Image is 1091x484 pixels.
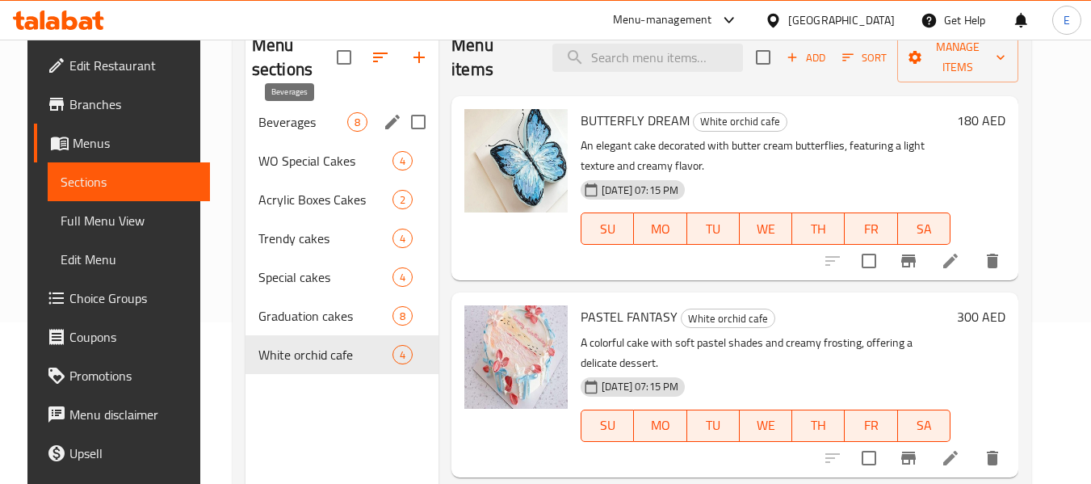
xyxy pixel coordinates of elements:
[245,141,438,180] div: WO Special Cakes4
[34,395,210,434] a: Menu disclaimer
[252,33,337,82] h2: Menu sections
[392,229,413,248] div: items
[451,33,533,82] h2: Menu items
[34,279,210,318] a: Choice Groups
[898,213,950,245] button: SA
[552,44,743,72] input: search
[48,162,210,201] a: Sections
[245,219,438,258] div: Trendy cakes4
[464,109,568,213] img: BUTTERFLY DREAM
[581,213,634,245] button: SU
[640,217,680,241] span: MO
[613,11,712,30] div: Menu-management
[392,306,413,326] div: items
[845,213,897,245] button: FR
[392,190,413,209] div: items
[361,38,400,77] span: Sort sections
[245,103,438,141] div: Beverages8edit
[73,133,197,153] span: Menus
[393,270,412,285] span: 4
[746,217,786,241] span: WE
[973,242,1012,280] button: delete
[258,229,392,248] div: Trendy cakes
[941,251,960,271] a: Edit menu item
[799,217,838,241] span: TH
[34,318,210,356] a: Coupons
[258,306,392,326] span: Graduation cakes
[740,213,792,245] button: WE
[258,151,392,170] span: WO Special Cakes
[634,213,686,245] button: MO
[347,112,367,132] div: items
[245,258,438,297] div: Special cakes4
[393,309,412,324] span: 8
[842,48,887,67] span: Sort
[595,379,685,394] span: [DATE] 07:15 PM
[380,110,405,134] button: edit
[910,37,1005,78] span: Manage items
[258,345,392,364] span: White orchid cafe
[941,448,960,468] a: Edit menu item
[245,180,438,219] div: Acrylic Boxes Cakes2
[245,335,438,374] div: White orchid cafe4
[792,410,845,442] button: TH
[746,414,786,437] span: WE
[258,267,392,287] div: Special cakes
[258,112,347,132] span: Beverages
[348,115,367,130] span: 8
[69,288,197,308] span: Choice Groups
[746,40,780,74] span: Select section
[34,85,210,124] a: Branches
[61,250,197,269] span: Edit Menu
[393,192,412,208] span: 2
[957,109,1005,132] h6: 180 AED
[788,11,895,29] div: [GEOGRAPHIC_DATA]
[581,410,634,442] button: SU
[581,333,950,373] p: A colorful cake with soft pastel shades and creamy frosting, offering a delicate dessert.
[780,45,832,70] span: Add item
[694,217,733,241] span: TU
[393,231,412,246] span: 4
[898,410,950,442] button: SA
[392,151,413,170] div: items
[595,183,685,198] span: [DATE] 07:15 PM
[34,46,210,85] a: Edit Restaurant
[687,213,740,245] button: TU
[69,56,197,75] span: Edit Restaurant
[851,414,891,437] span: FR
[34,434,210,473] a: Upsell
[34,124,210,162] a: Menus
[69,405,197,424] span: Menu disclaimer
[681,309,775,328] div: White orchid cafe
[897,32,1018,82] button: Manage items
[392,345,413,364] div: items
[740,410,792,442] button: WE
[851,217,891,241] span: FR
[694,112,787,131] span: White orchid cafe
[694,414,733,437] span: TU
[61,211,197,230] span: Full Menu View
[904,217,944,241] span: SA
[780,45,832,70] button: Add
[852,441,886,475] span: Select to update
[634,410,686,442] button: MO
[393,347,412,363] span: 4
[258,190,392,209] span: Acrylic Boxes Cakes
[69,95,197,114] span: Branches
[792,213,845,245] button: TH
[34,356,210,395] a: Promotions
[889,439,928,478] button: Branch-specific-item
[687,410,740,442] button: TU
[48,201,210,240] a: Full Menu View
[588,414,627,437] span: SU
[889,242,928,280] button: Branch-specific-item
[784,48,828,67] span: Add
[799,414,838,437] span: TH
[838,45,891,70] button: Sort
[852,244,886,278] span: Select to update
[1064,11,1070,29] span: E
